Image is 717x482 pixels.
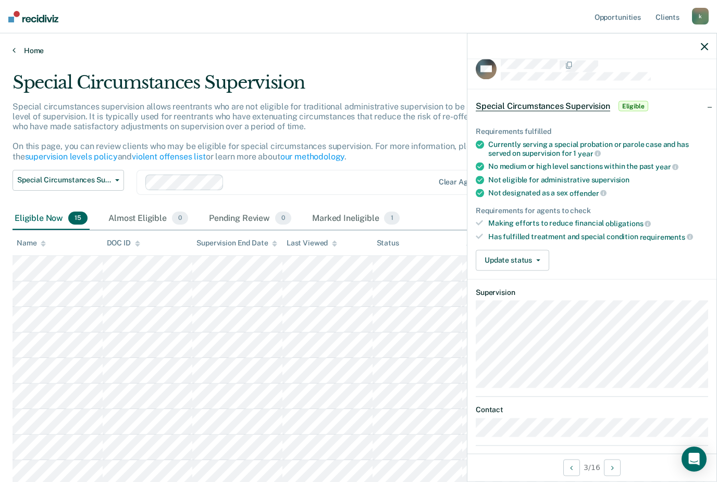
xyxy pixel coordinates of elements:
[605,219,651,228] span: obligations
[476,127,708,136] div: Requirements fulfilled
[17,239,46,248] div: Name
[13,102,547,162] p: Special circumstances supervision allows reentrants who are not eligible for traditional administ...
[563,459,580,476] button: Previous Opportunity
[476,206,708,215] div: Requirements for agents to check
[476,288,708,296] dt: Supervision
[17,176,111,184] span: Special Circumstances Supervision
[310,207,402,230] div: Marked Ineligible
[439,178,483,187] div: Clear agents
[640,232,693,241] span: requirements
[287,239,337,248] div: Last Viewed
[476,405,708,414] dt: Contact
[377,239,399,248] div: Status
[13,207,90,230] div: Eligible Now
[275,212,291,225] span: 0
[692,8,709,24] div: k
[682,447,707,472] div: Open Intercom Messenger
[488,189,708,198] div: Not designated as a sex
[570,189,607,197] span: offender
[488,232,708,242] div: Has fulfilled treatment and special condition
[467,90,716,123] div: Special Circumstances SupervisionEligible
[488,219,708,228] div: Making efforts to reduce financial
[25,152,118,162] a: supervision levels policy
[476,101,610,112] span: Special Circumstances Supervision
[488,140,708,158] div: Currently serving a special probation or parole case and has served on supervision for 1
[619,101,648,112] span: Eligible
[172,212,188,225] span: 0
[488,162,708,171] div: No medium or high level sanctions within the past
[13,72,550,102] div: Special Circumstances Supervision
[476,250,549,270] button: Update status
[467,453,716,481] div: 3 / 16
[280,152,345,162] a: our methodology
[13,46,704,55] a: Home
[196,239,277,248] div: Supervision End Date
[107,239,140,248] div: DOC ID
[656,163,678,171] span: year
[106,207,190,230] div: Almost Eligible
[8,11,58,22] img: Recidiviz
[488,176,708,184] div: Not eligible for administrative
[207,207,293,230] div: Pending Review
[591,176,629,184] span: supervision
[604,459,621,476] button: Next Opportunity
[132,152,206,162] a: violent offenses list
[384,212,399,225] span: 1
[578,149,601,157] span: year
[68,212,88,225] span: 15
